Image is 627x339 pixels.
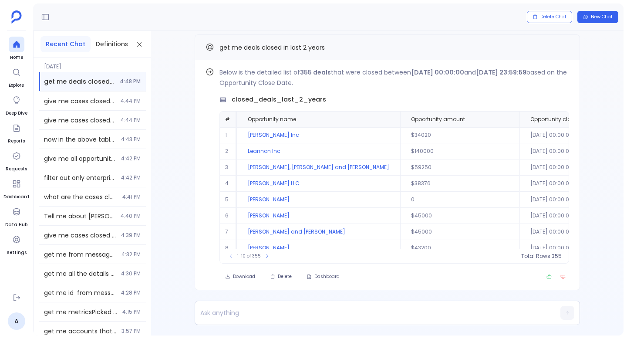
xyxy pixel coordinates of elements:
[540,14,566,20] span: Delete Chat
[400,176,519,192] td: $38376
[91,36,133,52] button: Definitions
[591,14,613,20] span: New Chat
[44,135,116,144] span: now in the above table filter out accounts with arr less than 500k
[9,82,24,89] span: Explore
[121,289,141,296] span: 4:28 PM
[237,208,400,224] td: [PERSON_NAME]
[44,327,116,336] span: get me accounts that are customers
[220,224,237,240] td: 7
[237,143,400,159] td: Leannon Inc
[44,288,116,297] span: get me id from message summary collection i need table data
[300,68,331,77] strong: 355 deals
[314,274,340,280] span: Dashboard
[220,240,237,256] td: 8
[121,98,141,105] span: 4:44 PM
[121,136,141,143] span: 4:43 PM
[220,143,237,159] td: 2
[44,250,116,259] span: get me from message summary table where the tenant is not MADHUTST2
[237,127,400,143] td: [PERSON_NAME] Inc
[577,11,618,23] button: New Chat
[220,127,237,143] td: 1
[6,166,27,173] span: Requests
[220,159,237,176] td: 3
[121,174,141,181] span: 4:42 PM
[232,95,326,104] span: closed_deals_last_2_years
[411,68,464,77] strong: [DATE] 00:00:00
[121,213,141,220] span: 4:40 PM
[9,54,24,61] span: Home
[8,120,25,145] a: Reports
[527,11,572,23] button: Delete Chat
[301,271,345,283] button: Dashboard
[44,231,116,240] span: give me cases closed in the last year q2
[121,155,141,162] span: 4:42 PM
[400,192,519,208] td: 0
[530,116,591,123] span: Opportunity close date
[219,67,569,88] p: Below is the detailed list of that were closed between and based on the Opportunity Close Date.
[7,249,27,256] span: Settings
[400,127,519,143] td: $34020
[237,176,400,192] td: [PERSON_NAME] LLC
[225,115,230,123] span: #
[121,270,141,277] span: 4:30 PM
[476,68,526,77] strong: [DATE] 23:59:59
[9,64,24,89] a: Explore
[264,271,297,283] button: Delete
[44,212,115,220] span: Tell me about Gibson - Sporer
[8,312,25,330] a: A
[44,308,117,316] span: get me metricsPicked details from message summary
[220,176,237,192] td: 4
[44,193,117,201] span: what are the cases closed in last 2 years quarter 3
[44,154,116,163] span: give me all opportunities closed not in this year
[9,37,24,61] a: Home
[39,58,146,70] span: [DATE]
[237,240,400,256] td: [PERSON_NAME]
[411,116,465,123] span: Opportunity amount
[219,43,325,52] span: get me deals closed in last 2 years
[521,253,552,260] span: Total Rows:
[44,77,115,86] span: get me deals closed in last 2 years
[8,138,25,145] span: Reports
[121,251,141,258] span: 4:32 PM
[11,10,22,24] img: petavue logo
[248,116,296,123] span: Opportunity name
[400,240,519,256] td: $43200
[6,110,27,117] span: Deep Dive
[3,176,29,200] a: Dashboard
[122,193,141,200] span: 4:41 PM
[400,159,519,176] td: $59250
[121,328,141,335] span: 3:57 PM
[400,224,519,240] td: $45000
[122,308,141,315] span: 4:15 PM
[233,274,255,280] span: Download
[121,232,141,239] span: 4:39 PM
[44,173,116,182] span: filter out only enterprise customers
[120,78,141,85] span: 4:48 PM
[237,253,261,260] span: 1-10 of 355
[44,269,116,278] span: get me all the details from message summary table // bitch don't use info agent
[400,143,519,159] td: $140000
[237,192,400,208] td: [PERSON_NAME]
[219,271,261,283] button: Download
[44,97,115,105] span: give me cases closed in the next year 3rd quarter
[6,92,27,117] a: Deep Dive
[5,204,27,228] a: Data Hub
[5,221,27,228] span: Data Hub
[44,116,115,125] span: give me cases closed in the next year q3
[121,117,141,124] span: 4:44 PM
[6,148,27,173] a: Requests
[220,208,237,224] td: 6
[3,193,29,200] span: Dashboard
[220,192,237,208] td: 5
[7,232,27,256] a: Settings
[237,159,400,176] td: [PERSON_NAME], [PERSON_NAME] and [PERSON_NAME]
[552,253,562,260] span: 355
[400,208,519,224] td: $45000
[278,274,292,280] span: Delete
[237,224,400,240] td: [PERSON_NAME] and [PERSON_NAME]
[40,36,91,52] button: Recent Chat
